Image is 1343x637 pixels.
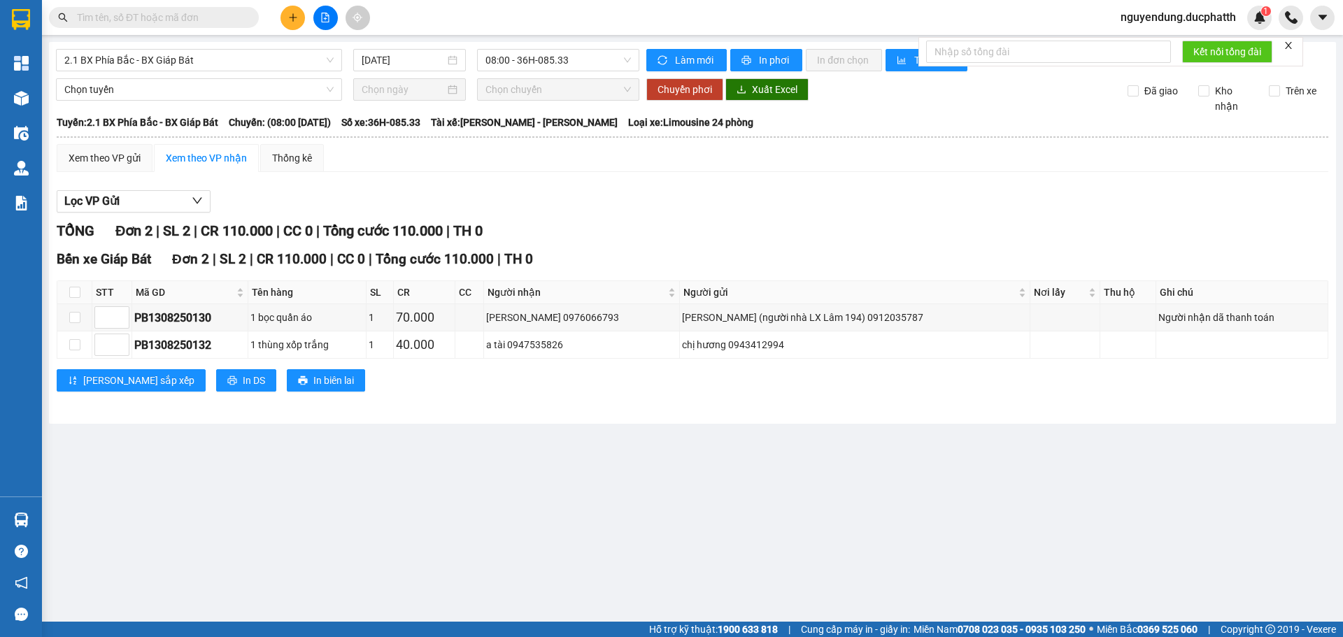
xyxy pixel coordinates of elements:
[369,251,372,267] span: |
[250,337,364,352] div: 1 thùng xốp trắng
[486,310,677,325] div: [PERSON_NAME] 0976066793
[806,49,882,71] button: In đơn chọn
[737,85,746,96] span: download
[15,545,28,558] span: question-circle
[250,310,364,325] div: 1 bọc quần áo
[132,331,248,359] td: PB1308250132
[69,150,141,166] div: Xem theo VP gửi
[68,375,78,387] span: sort-ascending
[455,281,484,304] th: CC
[341,115,420,130] span: Số xe: 36H-085.33
[248,281,367,304] th: Tên hàng
[156,222,159,239] span: |
[64,192,120,210] span: Lọc VP Gửi
[682,310,1027,325] div: [PERSON_NAME] (người nhà LX Lâm 194) 0912035787
[14,161,29,176] img: warehouse-icon
[64,50,334,71] span: 2.1 BX Phía Bắc - BX Giáp Bát
[134,309,246,327] div: PB1308250130
[1097,622,1198,637] span: Miền Bắc
[216,369,276,392] button: printerIn DS
[276,222,280,239] span: |
[14,126,29,141] img: warehouse-icon
[192,195,203,206] span: down
[1137,624,1198,635] strong: 0369 525 060
[752,82,797,97] span: Xuất Excel
[1284,41,1293,50] span: close
[1182,41,1272,63] button: Kết nối tổng đài
[115,222,152,239] span: Đơn 2
[1089,627,1093,632] span: ⚪️
[14,513,29,527] img: warehouse-icon
[886,49,967,71] button: bar-chartThống kê
[926,41,1171,63] input: Nhập số tổng đài
[730,49,802,71] button: printerIn phơi
[283,222,313,239] span: CC 0
[1285,11,1298,24] img: phone-icon
[15,576,28,589] span: notification
[57,369,206,392] button: sort-ascending[PERSON_NAME] sắp xếp
[725,78,809,101] button: downloadXuất Excel
[353,13,362,22] span: aim
[504,251,533,267] span: TH 0
[316,222,320,239] span: |
[453,222,483,239] span: TH 0
[1208,622,1210,637] span: |
[83,373,194,388] span: [PERSON_NAME] sắp xếp
[163,222,190,239] span: SL 2
[229,115,331,130] span: Chuyến: (08:00 [DATE])
[201,222,273,239] span: CR 110.000
[136,285,234,300] span: Mã GD
[272,150,312,166] div: Thống kê
[646,49,727,71] button: syncLàm mới
[15,608,28,621] span: message
[801,622,910,637] span: Cung cấp máy in - giấy in:
[134,336,246,354] div: PB1308250132
[376,251,494,267] span: Tổng cước 110.000
[288,13,298,22] span: plus
[57,117,218,128] b: Tuyến: 2.1 BX Phía Bắc - BX Giáp Bát
[14,91,29,106] img: warehouse-icon
[57,222,94,239] span: TỔNG
[362,82,445,97] input: Chọn ngày
[57,190,211,213] button: Lọc VP Gửi
[486,337,677,352] div: a tài 0947535826
[166,150,247,166] div: Xem theo VP nhận
[485,79,631,100] span: Chọn chuyến
[172,251,209,267] span: Đơn 2
[649,622,778,637] span: Hỗ trợ kỹ thuật:
[132,304,248,331] td: PB1308250130
[362,52,445,68] input: 13/08/2025
[1100,281,1156,304] th: Thu hộ
[897,55,909,66] span: bar-chart
[718,624,778,635] strong: 1900 633 818
[369,310,390,325] div: 1
[1253,11,1266,24] img: icon-new-feature
[958,624,1086,635] strong: 0708 023 035 - 0935 103 250
[658,55,669,66] span: sync
[313,6,338,30] button: file-add
[57,251,151,267] span: Bến xe Giáp Bát
[313,373,354,388] span: In biên lai
[1139,83,1184,99] span: Đã giao
[243,373,265,388] span: In DS
[280,6,305,30] button: plus
[194,222,197,239] span: |
[788,622,790,637] span: |
[12,9,30,30] img: logo-vxr
[394,281,455,304] th: CR
[320,13,330,22] span: file-add
[485,50,631,71] span: 08:00 - 36H-085.33
[227,375,237,387] span: printer
[77,10,242,25] input: Tìm tên, số ĐT hoặc mã đơn
[1158,310,1326,325] div: Người nhận dã thanh toán
[257,251,327,267] span: CR 110.000
[914,622,1086,637] span: Miền Nam
[323,222,443,239] span: Tổng cước 110.000
[675,52,716,68] span: Làm mới
[1034,285,1086,300] span: Nơi lấy
[64,79,334,100] span: Chọn tuyến
[1109,8,1247,26] span: nguyendung.ducphatth
[367,281,393,304] th: SL
[1280,83,1322,99] span: Trên xe
[369,337,390,352] div: 1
